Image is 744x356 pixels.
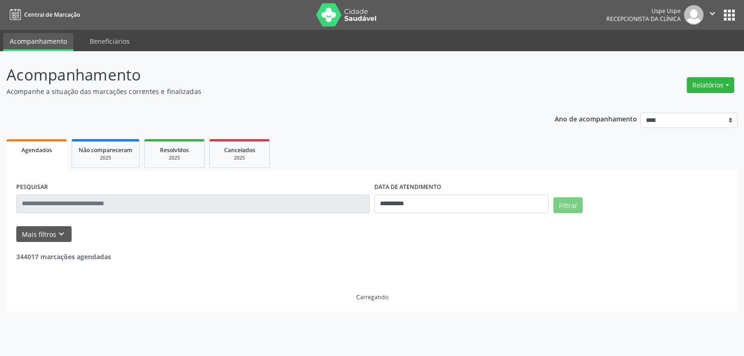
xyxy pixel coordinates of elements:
[553,197,583,213] button: Filtrar
[160,146,189,154] span: Resolvidos
[16,226,72,242] button: Mais filtroskeyboard_arrow_down
[707,8,717,19] i: 
[16,252,111,261] strong: 344017 marcações agendadas
[79,146,133,154] span: Não compareceram
[356,293,388,301] div: Carregando
[721,7,737,23] button: apps
[687,77,734,93] button: Relatórios
[555,113,637,124] p: Ano de acompanhamento
[151,154,198,161] div: 2025
[7,7,80,22] a: Central de Marcação
[16,180,48,195] label: PESQUISAR
[83,33,136,49] a: Beneficiários
[7,63,518,87] p: Acompanhamento
[606,7,681,15] div: Uspe Uspe
[684,5,704,25] img: img
[224,146,255,154] span: Cancelados
[56,229,66,239] i: keyboard_arrow_down
[374,180,441,195] label: DATA DE ATENDIMENTO
[7,87,518,96] p: Acompanhe a situação das marcações correntes e finalizadas
[704,5,721,25] button: 
[606,15,681,23] span: Recepcionista da clínica
[216,154,263,161] div: 2025
[79,154,133,161] div: 2025
[21,146,52,154] span: Agendados
[24,11,80,19] span: Central de Marcação
[3,33,73,51] a: Acompanhamento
